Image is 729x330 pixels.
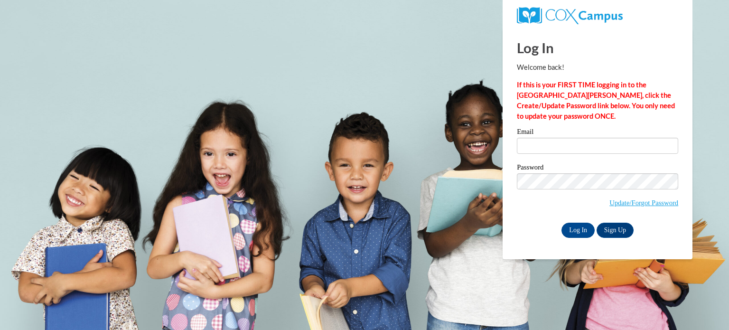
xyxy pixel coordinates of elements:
[517,7,623,24] img: COX Campus
[597,223,634,238] a: Sign Up
[609,199,678,207] a: Update/Forgot Password
[561,223,595,238] input: Log In
[517,62,678,73] p: Welcome back!
[517,38,678,57] h1: Log In
[517,128,678,138] label: Email
[517,81,675,120] strong: If this is your FIRST TIME logging in to the [GEOGRAPHIC_DATA][PERSON_NAME], click the Create/Upd...
[517,11,623,19] a: COX Campus
[517,164,678,173] label: Password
